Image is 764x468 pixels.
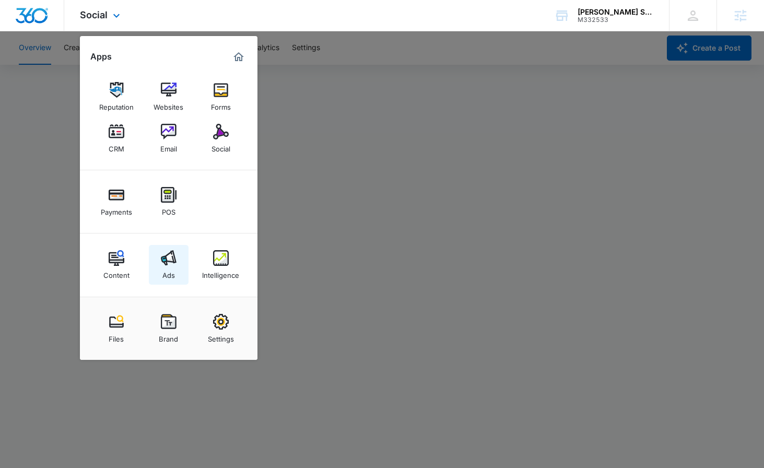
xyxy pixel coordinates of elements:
[149,182,189,221] a: POS
[160,139,177,153] div: Email
[97,182,136,221] a: Payments
[159,330,178,343] div: Brand
[149,77,189,116] a: Websites
[109,139,124,153] div: CRM
[208,330,234,343] div: Settings
[230,49,247,65] a: Marketing 360® Dashboard
[149,309,189,348] a: Brand
[201,309,241,348] a: Settings
[103,266,130,279] div: Content
[17,17,25,25] img: logo_orange.svg
[40,62,93,68] div: Domain Overview
[99,98,134,111] div: Reputation
[28,61,37,69] img: tab_domain_overview_orange.svg
[201,77,241,116] a: Forms
[97,77,136,116] a: Reputation
[211,98,231,111] div: Forms
[101,203,132,216] div: Payments
[201,245,241,285] a: Intelligence
[97,119,136,158] a: CRM
[80,9,108,20] span: Social
[154,98,183,111] div: Websites
[27,27,115,36] div: Domain: [DOMAIN_NAME]
[17,27,25,36] img: website_grey.svg
[162,203,175,216] div: POS
[211,139,230,153] div: Social
[149,245,189,285] a: Ads
[578,16,654,24] div: account id
[149,119,189,158] a: Email
[578,8,654,16] div: account name
[97,245,136,285] a: Content
[104,61,112,69] img: tab_keywords_by_traffic_grey.svg
[201,119,241,158] a: Social
[90,52,112,62] h2: Apps
[115,62,176,68] div: Keywords by Traffic
[162,266,175,279] div: Ads
[202,266,239,279] div: Intelligence
[109,330,124,343] div: Files
[97,309,136,348] a: Files
[29,17,51,25] div: v 4.0.25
